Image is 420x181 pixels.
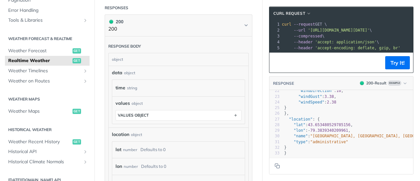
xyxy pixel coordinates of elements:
span: --compressed [294,34,322,38]
span: 10 [336,88,341,93]
span: get [73,139,81,145]
a: Weather on RoutesShow subpages for Weather on Routes [5,76,90,86]
span: values [115,100,130,107]
div: number [124,162,138,171]
span: "lat" [294,123,305,127]
label: lat [115,145,121,154]
div: 27 [269,117,280,122]
span: "name" [294,134,308,138]
span: }, [284,111,289,116]
div: Responses [105,5,128,11]
span: location [112,131,129,138]
h2: Weather Maps [5,96,90,102]
div: 24 [269,100,280,105]
svg: Chevron [243,23,249,28]
span: "windDirection" [298,88,334,93]
div: 1 [269,21,281,27]
span: Weather Forecast [8,48,71,54]
span: Weather on Routes [8,78,81,84]
a: Weather Mapsget [5,106,90,116]
span: : [284,100,336,104]
span: "lon" [294,128,305,133]
span: "type" [294,140,308,144]
a: Error Handling [5,6,90,15]
button: 200200-ResultExample [357,80,410,86]
div: 4 [269,39,281,45]
span: "windGust" [298,94,322,99]
span: Weather Maps [8,108,71,115]
span: Tools & Libraries [8,17,81,24]
span: Error Handling [8,7,88,14]
span: get [73,58,81,63]
a: Historical Climate NormalsShow subpages for Historical Climate Normals [5,157,90,167]
span: 3.38 [325,94,334,99]
span: : { [284,117,320,122]
div: 30 [269,133,280,139]
span: "administrative" [310,140,348,144]
span: data [112,69,122,76]
button: Show subpages for Weather Timelines [83,68,88,74]
a: Tools & LibrariesShow subpages for Tools & Libraries [5,15,90,25]
span: Historical API [8,148,81,155]
div: Defaults to 0 [140,145,166,154]
div: 200 [108,18,123,25]
span: 200 [109,20,113,24]
div: 32 [269,145,280,150]
span: Weather Recent History [8,139,71,145]
span: Weather Timelines [8,68,81,74]
button: Show subpages for Tools & Libraries [83,18,88,23]
span: : [284,140,348,144]
span: : , [284,88,344,93]
span: 2.38 [327,100,336,104]
h2: Historical Weather [5,127,90,133]
div: 5 [269,45,281,51]
div: 31 [269,139,280,145]
div: 200 - Result [366,80,387,86]
div: 28 [269,122,280,128]
button: Show subpages for Historical API [83,149,88,154]
div: Defaults to 0 [141,162,166,171]
div: values object [118,113,149,118]
button: Copy to clipboard [273,161,282,171]
div: 25 [269,105,280,111]
button: Try It! [385,56,410,69]
a: Weather Recent Historyget [5,137,90,147]
div: 33 [269,150,280,156]
div: 22 [269,88,280,94]
div: object [131,132,142,138]
span: Realtime Weather [8,57,71,64]
span: 'accept: application/json' [315,40,377,44]
span: cURL Request [273,11,305,16]
button: 200 200200 [108,18,249,33]
button: cURL Request [271,10,314,17]
span: : , [284,94,336,99]
button: Copy to clipboard [273,58,282,68]
span: } [284,151,286,155]
label: time [115,83,125,93]
button: Show subpages for Historical Climate Normals [83,159,88,165]
p: 200 [108,25,123,33]
a: Weather TimelinesShow subpages for Weather Timelines [5,66,90,76]
div: object [109,53,247,66]
div: 26 [269,111,280,116]
a: Weather Forecastget [5,46,90,56]
span: Example [388,80,401,86]
label: lon [115,162,122,171]
span: Historical Climate Normals [8,159,81,165]
div: 29 [269,128,280,133]
div: string [127,83,137,93]
span: "windSpeed" [298,100,324,104]
button: RESPONSE [273,80,294,87]
div: Response body [108,43,141,49]
span: : , [284,128,350,133]
span: '[URL][DOMAIN_NAME][DATE]' [308,28,369,33]
span: --request [294,22,315,27]
span: } [284,145,286,150]
div: number [123,145,137,154]
h2: Weather Forecast & realtime [5,36,90,42]
span: \ [282,34,325,38]
span: 'accept-encoding: deflate, gzip, br' [315,46,400,50]
span: 79.3839340209961 [310,128,348,133]
div: object [124,70,135,76]
span: - [308,128,310,133]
